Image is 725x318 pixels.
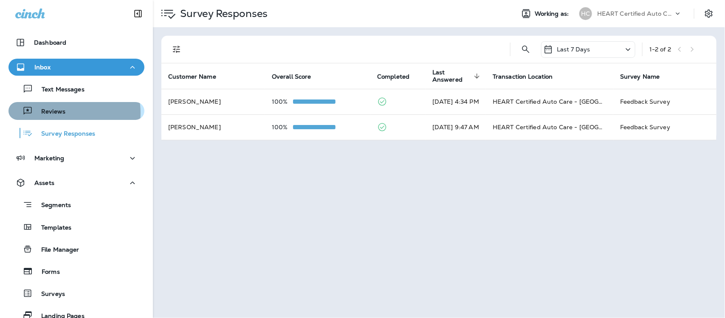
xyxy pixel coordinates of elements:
[161,89,265,114] td: [PERSON_NAME]
[579,7,592,20] div: HC
[613,89,717,114] td: Feedback Survey
[33,130,95,138] p: Survey Responses
[126,5,150,22] button: Collapse Sidebar
[432,69,482,83] span: Last Answered
[8,218,144,236] button: Templates
[8,196,144,214] button: Segments
[8,59,144,76] button: Inbox
[8,284,144,302] button: Surveys
[377,73,409,80] span: Completed
[168,73,227,80] span: Customer Name
[8,262,144,280] button: Forms
[486,89,613,114] td: HEART Certified Auto Care - [GEOGRAPHIC_DATA]
[432,69,471,83] span: Last Answered
[426,114,486,140] td: [DATE] 9:47 AM
[34,155,64,162] p: Marketing
[272,73,311,80] span: Overall Score
[33,202,71,210] p: Segments
[620,73,671,80] span: Survey Name
[426,89,486,114] td: [DATE] 4:34 PM
[33,268,60,276] p: Forms
[161,114,265,140] td: [PERSON_NAME]
[649,46,671,53] div: 1 - 2 of 2
[8,174,144,191] button: Assets
[33,108,65,116] p: Reviews
[8,34,144,51] button: Dashboard
[493,73,564,80] span: Transaction Location
[557,46,590,53] p: Last 7 Days
[535,10,571,17] span: Working as:
[377,73,420,80] span: Completed
[177,7,268,20] p: Survey Responses
[486,114,613,140] td: HEART Certified Auto Care - [GEOGRAPHIC_DATA]
[34,64,51,71] p: Inbox
[517,41,534,58] button: Search Survey Responses
[597,10,674,17] p: HEART Certified Auto Care
[8,80,144,98] button: Text Messages
[620,73,660,80] span: Survey Name
[33,246,79,254] p: File Manager
[272,98,293,105] p: 100%
[8,240,144,258] button: File Manager
[8,124,144,142] button: Survey Responses
[272,124,293,131] p: 100%
[33,86,85,94] p: Text Messages
[701,6,717,21] button: Settings
[493,73,553,80] span: Transaction Location
[8,150,144,167] button: Marketing
[33,290,65,298] p: Surveys
[8,102,144,120] button: Reviews
[33,224,71,232] p: Templates
[272,73,322,80] span: Overall Score
[168,41,185,58] button: Filters
[168,73,216,80] span: Customer Name
[34,39,66,46] p: Dashboard
[34,179,54,186] p: Assets
[613,114,717,140] td: Feedback Survey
